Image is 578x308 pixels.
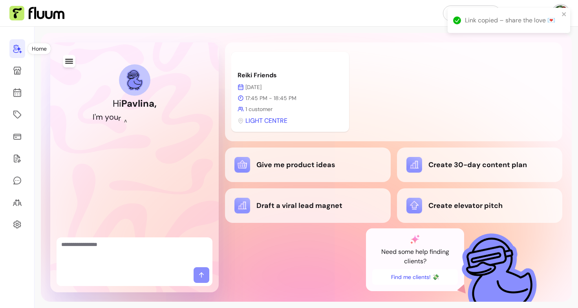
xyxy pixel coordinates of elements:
p: Reiki Friends [238,71,343,80]
p: 17:45 PM - 18:45 PM [238,94,343,102]
div: u [114,111,118,122]
img: Draft a viral lead magnet [234,198,250,213]
img: Create elevator pitch [406,198,422,213]
div: Give me product ideas [234,157,381,173]
div: I [93,111,95,122]
h2: I'm your AI Co-Founder [93,111,176,122]
h1: Hi [113,97,157,110]
div: A [123,117,128,128]
img: Fluum Logo [9,6,64,21]
div: o [109,111,114,122]
b: Pavlina , [121,97,157,109]
p: Need some help finding clients? [372,247,458,266]
div: Home [28,43,51,54]
div: Create elevator pitch [406,198,553,213]
p: 1 customer [238,105,343,113]
p: [DATE] [238,83,343,91]
div: m [96,111,103,122]
a: Home [9,39,25,58]
img: AI Co-Founder gradient star [410,235,420,244]
div: Create 30-day content plan [406,157,553,173]
div: r [118,113,121,124]
a: My Messages [9,171,25,190]
button: Find me clients! 💸 [372,269,458,285]
button: close [562,11,567,17]
a: Refer & Earn [443,5,501,21]
img: avatar [553,5,569,21]
div: Draft a viral lead magnet [234,198,381,213]
a: Calendar [9,83,25,102]
img: Give me product ideas [234,157,250,173]
a: Storefront [9,61,25,80]
div: ' [95,111,96,122]
div: Link copied – share the love 💌 [465,16,559,25]
span: LIGHT CENTRE [245,116,287,126]
a: Settings [9,215,25,234]
a: Sales [9,127,25,146]
img: Create 30-day content plan [406,157,422,173]
a: Clients [9,193,25,212]
a: Forms [9,149,25,168]
textarea: Ask me anything... [61,241,208,264]
img: AI Co-Founder avatar [126,69,143,90]
button: avatar[PERSON_NAME] [507,5,569,21]
div: y [105,111,109,122]
a: Offerings [9,105,25,124]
